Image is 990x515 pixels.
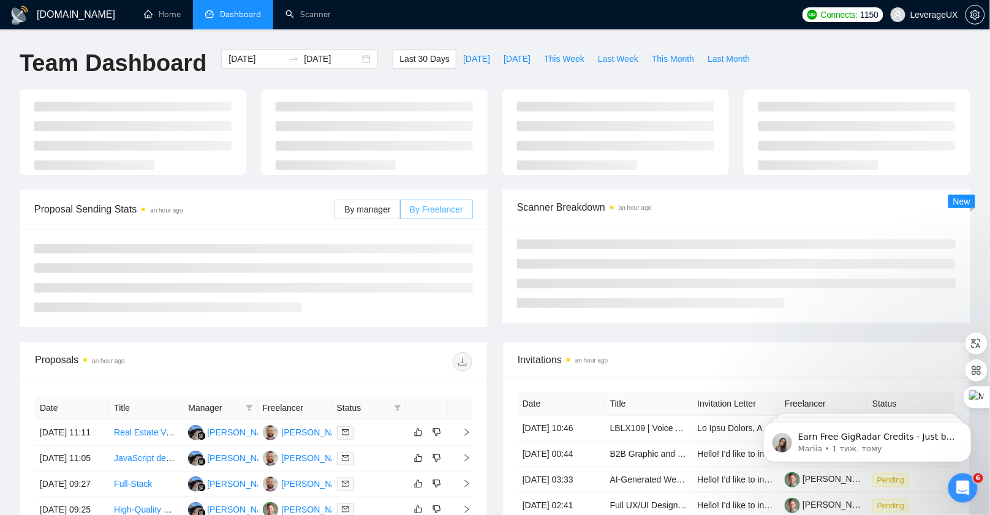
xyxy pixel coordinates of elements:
span: Dashboard [220,9,261,20]
span: dislike [433,479,441,489]
span: Connects: [821,8,858,21]
span: mail [342,454,349,462]
td: AI-Generated Web Page Design Options [605,467,693,493]
button: Last 30 Days [393,49,456,69]
span: Last Month [708,52,750,66]
span: setting [966,10,984,20]
th: Freelancer [258,396,332,420]
button: dislike [429,425,444,440]
a: homeHome [144,9,181,20]
a: AA[PERSON_NAME] [188,453,278,462]
button: This Week [537,49,591,69]
span: [DATE] [504,52,531,66]
span: dislike [433,453,441,463]
span: like [414,505,423,514]
button: like [411,451,426,465]
a: setting [965,10,985,20]
a: AA[PERSON_NAME] [188,478,278,488]
td: [DATE] 00:44 [518,442,605,467]
a: [PERSON_NAME] [785,500,873,509]
h1: Team Dashboard [20,49,206,78]
div: [PERSON_NAME] [207,451,278,465]
td: [DATE] 03:33 [518,467,605,493]
img: AK [263,451,278,466]
a: AA[PERSON_NAME] [188,427,278,437]
img: c1ubs3Re8m653Oj37xRJv3B2W9w47HdBbQsc91qxwEeJplF8-F2OmN4eYf47k8ubBe [785,498,800,513]
img: AA [188,476,203,492]
div: Proposals [35,352,254,372]
span: filter [243,399,255,417]
td: B2B Graphic and Web Designer Needed for Homepage Refresh and Product Mockups [605,442,693,467]
a: AK[PERSON_NAME] [263,427,352,437]
td: LBLX109 | Voice Actor for AI Training (in studio) [605,416,693,442]
span: Status [337,401,389,415]
a: Pending [872,500,914,510]
button: dislike [429,451,444,465]
td: [DATE] 09:27 [35,472,109,497]
th: Date [35,396,109,420]
img: gigradar-bm.png [197,457,206,466]
img: AA [188,451,203,466]
td: [DATE] 11:11 [35,420,109,446]
span: dislike [433,505,441,514]
a: Real Estate Valuation App Development [114,427,266,437]
button: setting [965,5,985,24]
a: TV[PERSON_NAME] [263,504,352,514]
span: to [289,54,299,64]
span: like [414,427,423,437]
span: mail [342,429,349,436]
div: [PERSON_NAME] [282,451,352,465]
span: Scanner Breakdown [517,200,956,215]
td: [DATE] 10:46 [518,416,605,442]
span: [DATE] [463,52,490,66]
div: [PERSON_NAME] [207,426,278,439]
span: Invitations [518,352,955,367]
a: High-Quality Medication Landing Page Design in [GEOGRAPHIC_DATA] [114,505,390,514]
a: AK[PERSON_NAME] [263,478,352,488]
span: Proposal Sending Stats [34,201,334,217]
img: AK [263,476,278,492]
span: Manager [188,401,240,415]
span: right [453,428,471,437]
span: filter [246,404,253,412]
td: JavaScript developer to create powerful automations & workflow system [109,446,183,472]
img: gigradar-bm.png [197,483,206,492]
iframe: Intercom notifications повідомлення [745,396,990,482]
th: Invitation Letter [693,392,780,416]
button: like [411,425,426,440]
a: AK[PERSON_NAME] [263,453,352,462]
img: logo [10,6,29,25]
time: an hour ago [575,357,608,364]
span: filter [394,404,401,412]
button: [DATE] [497,49,537,69]
span: By manager [344,205,390,214]
button: This Month [645,49,701,69]
span: This Week [544,52,584,66]
div: [PERSON_NAME] [282,477,352,491]
th: Title [109,396,183,420]
span: This Month [652,52,694,66]
span: right [453,479,471,488]
button: dislike [429,476,444,491]
span: New [953,197,970,206]
span: 6 [973,473,983,483]
span: Pending [872,499,909,513]
time: an hour ago [150,207,183,214]
span: user [894,10,902,19]
a: AI-Generated Web Page Design Options [610,475,765,484]
img: AA [188,425,203,440]
span: By Freelancer [410,205,463,214]
span: 1150 [860,8,879,21]
a: Full-Stack [114,479,152,489]
button: [DATE] [456,49,497,69]
img: gigradar-bm.png [197,432,206,440]
th: Title [605,392,693,416]
span: like [414,453,423,463]
img: AK [263,425,278,440]
div: [PERSON_NAME] [282,426,352,439]
button: Last Week [591,49,645,69]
